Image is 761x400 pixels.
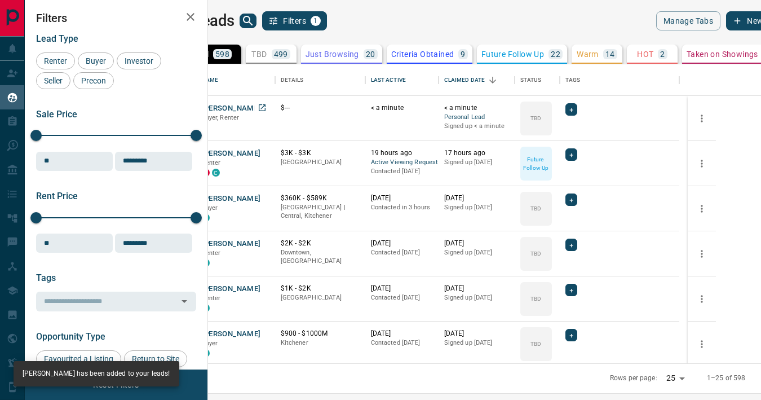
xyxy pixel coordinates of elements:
button: [PERSON_NAME] [202,103,261,114]
button: search button [240,14,256,28]
p: 499 [274,50,288,58]
button: Open [176,293,192,309]
p: Kitchener [281,339,360,348]
span: Favourited a Listing [40,354,117,363]
div: condos.ca [212,169,220,177]
span: Personal Lead [444,113,509,122]
div: Last Active [365,64,439,96]
p: TBD [530,294,541,303]
span: + [569,194,573,205]
p: Future Follow Up [521,155,551,172]
button: Filters1 [262,11,327,30]
div: [PERSON_NAME] has been added to your leads! [23,364,170,383]
p: [GEOGRAPHIC_DATA] [281,293,360,302]
div: Renter [36,52,75,69]
p: [DATE] [371,239,433,248]
div: Status [520,64,542,96]
span: + [569,329,573,341]
p: [DATE] [371,329,433,339]
p: 1–25 of 598 [707,373,745,383]
button: [PERSON_NAME] [202,148,261,159]
button: more [693,110,710,127]
p: [GEOGRAPHIC_DATA] | Central, Kitchener [281,203,360,221]
p: 598 [215,50,229,58]
p: 14 [605,50,615,58]
div: Details [281,64,304,96]
p: $2K - $2K [281,239,360,248]
span: Renter [40,56,71,65]
div: Status [515,64,560,96]
span: Active Viewing Request [371,158,433,168]
p: 17 hours ago [444,148,509,158]
p: $3K - $3K [281,148,360,158]
div: Claimed Date [444,64,485,96]
p: < a minute [371,103,433,113]
p: HOT [637,50,653,58]
p: Warm [577,50,599,58]
button: [PERSON_NAME] [202,284,261,294]
button: Sort [485,72,501,88]
p: Contacted [DATE] [371,167,433,176]
span: Buyer [82,56,110,65]
p: 9 [461,50,465,58]
button: more [693,155,710,172]
span: Precon [77,76,110,85]
p: Signed up [DATE] [444,203,509,212]
div: Tags [565,64,581,96]
div: + [565,329,577,341]
span: Sale Price [36,109,77,120]
p: [DATE] [371,284,433,293]
p: < a minute [444,103,509,113]
p: [DATE] [444,194,509,203]
div: + [565,194,577,206]
button: more [693,291,710,307]
p: 2 [660,50,665,58]
span: Buyer [202,340,218,347]
div: Investor [117,52,161,69]
button: more [693,245,710,262]
span: Seller [40,76,67,85]
div: Buyer [78,52,114,69]
button: Manage Tabs [656,11,720,30]
span: Renter [202,159,221,166]
p: Signed up [DATE] [444,339,509,348]
span: Tags [36,272,56,283]
div: + [565,284,577,296]
p: 22 [551,50,560,58]
p: $900 - $1000M [281,329,360,339]
span: + [569,239,573,250]
p: Future Follow Up [481,50,544,58]
span: Investor [121,56,157,65]
p: Contacted in 3 hours [371,203,433,212]
span: Return to Site [128,354,183,363]
a: Open in New Tab [255,100,269,115]
p: TBD [530,340,541,348]
span: Renter [202,249,221,257]
p: Taken on Showings [687,50,758,58]
p: Contacted [DATE] [371,339,433,348]
div: Claimed Date [439,64,515,96]
button: more [693,336,710,353]
div: Tags [560,64,679,96]
span: + [569,104,573,115]
span: Renter [202,294,221,302]
div: 25 [662,370,689,386]
h2: Filters [36,11,196,25]
span: + [569,284,573,296]
div: Seller [36,72,70,89]
p: $360K - $589K [281,194,360,203]
div: Name [196,64,275,96]
p: $--- [281,103,360,113]
p: Signed up [DATE] [444,158,509,167]
p: Contacted [DATE] [371,293,433,302]
p: [DATE] [444,239,509,248]
span: Lead Type [36,33,78,44]
p: TBD [251,50,267,58]
button: [PERSON_NAME] [202,239,261,249]
p: Just Browsing [306,50,359,58]
p: [DATE] [444,284,509,293]
div: Return to Site [124,350,187,367]
span: Opportunity Type [36,331,105,342]
button: more [693,200,710,217]
span: Buyer [202,204,218,212]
